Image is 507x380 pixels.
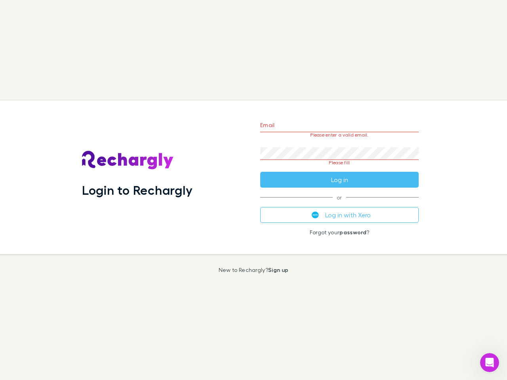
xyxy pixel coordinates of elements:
[260,207,419,223] button: Log in with Xero
[260,132,419,138] p: Please enter a valid email.
[268,266,288,273] a: Sign up
[82,182,193,198] h1: Login to Rechargly
[312,211,319,218] img: Xero's logo
[339,229,366,236] a: password
[260,160,419,165] p: Please fill
[480,353,499,372] iframe: Intercom live chat
[219,267,289,273] p: New to Rechargly?
[82,151,174,170] img: Rechargly's Logo
[260,229,419,236] p: Forgot your ?
[260,172,419,188] button: Log in
[260,197,419,198] span: or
